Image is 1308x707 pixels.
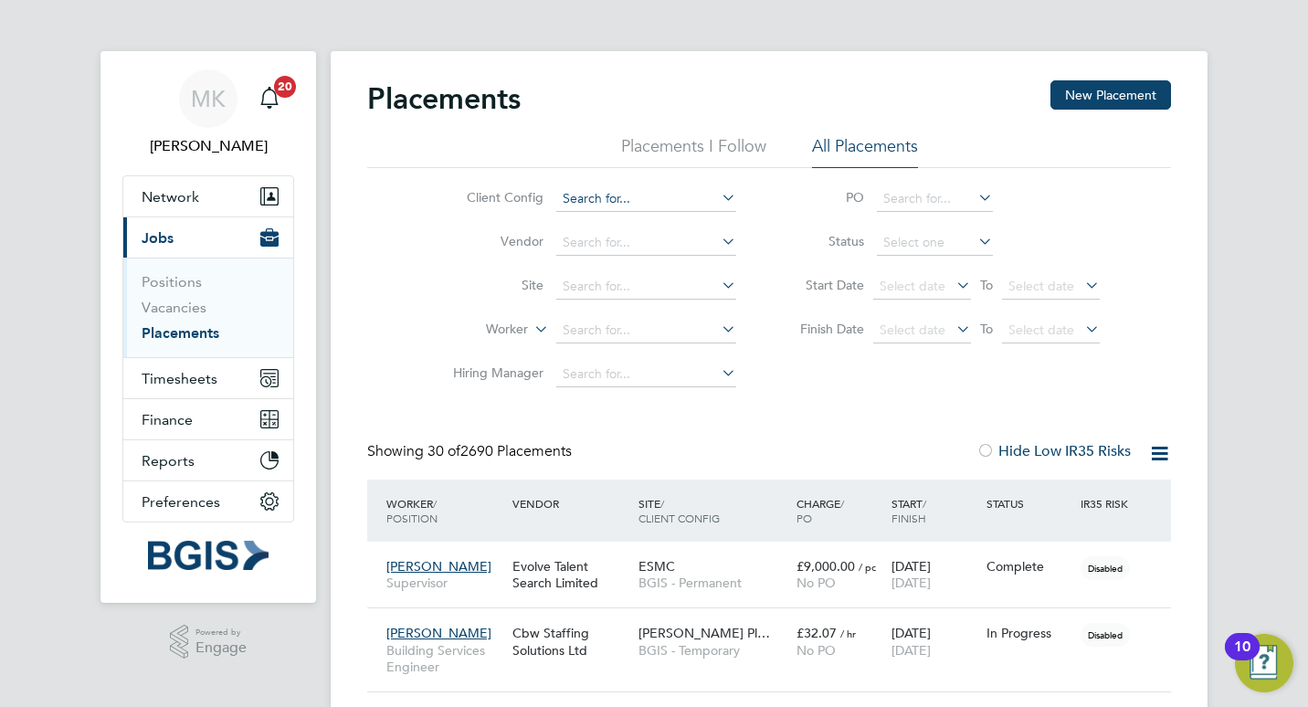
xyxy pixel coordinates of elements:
label: Hide Low IR35 Risks [976,442,1131,460]
span: / Position [386,496,438,525]
span: BGIS - Permanent [638,575,787,591]
div: Cbw Staffing Solutions Ltd [508,616,634,667]
span: [PERSON_NAME] Pl… [638,625,770,641]
span: Engage [195,640,247,656]
span: Preferences [142,493,220,511]
button: Finance [123,399,293,439]
span: [DATE] [891,575,931,591]
span: / PO [796,496,844,525]
label: Status [782,233,864,249]
li: Placements I Follow [621,135,766,168]
label: PO [782,189,864,206]
span: BGIS - Temporary [638,642,787,659]
span: [PERSON_NAME] [386,558,491,575]
div: Charge [792,487,887,534]
a: [PERSON_NAME]SupervisorEvolve Talent Search LimitedESMCBGIS - Permanent£9,000.00 / pcNo PO[DATE][... [382,548,1171,564]
div: Vendor [508,487,634,520]
span: No PO [796,575,836,591]
span: MK [191,87,226,111]
span: Select date [1008,322,1074,338]
a: Powered byEngage [170,625,248,660]
div: In Progress [986,625,1072,641]
div: Evolve Talent Search Limited [508,549,634,600]
div: Site [634,487,792,534]
span: 20 [274,76,296,98]
span: £9,000.00 [796,558,855,575]
div: [DATE] [887,549,982,600]
input: Search for... [556,318,736,343]
a: Positions [142,273,202,290]
span: Matthew Kimber [122,135,294,157]
label: Worker [423,321,528,339]
span: Timesheets [142,370,217,387]
input: Search for... [556,274,736,300]
span: Network [142,188,199,206]
a: [PERSON_NAME]Building Services EngineerCbw Staffing Solutions Ltd[PERSON_NAME] Pl…BGIS - Temporar... [382,615,1171,630]
label: Start Date [782,277,864,293]
button: Reports [123,440,293,480]
span: To [975,273,998,297]
button: Timesheets [123,358,293,398]
a: Vacancies [142,299,206,316]
label: Hiring Manager [438,364,543,381]
span: / Finish [891,496,926,525]
span: Select date [880,278,945,294]
a: Placements [142,324,219,342]
nav: Main navigation [100,51,316,603]
span: [PERSON_NAME] [386,625,491,641]
span: / Client Config [638,496,720,525]
button: Jobs [123,217,293,258]
div: Worker [382,487,508,534]
div: Showing [367,442,575,461]
div: Status [982,487,1077,520]
input: Search for... [877,186,993,212]
span: 30 of [427,442,460,460]
span: Jobs [142,229,174,247]
button: Network [123,176,293,216]
span: Select date [1008,278,1074,294]
span: Select date [880,322,945,338]
span: / pc [859,560,876,574]
span: Disabled [1081,556,1130,580]
div: IR35 Risk [1076,487,1139,520]
input: Select one [877,230,993,256]
li: All Placements [812,135,918,168]
label: Site [438,277,543,293]
span: 2690 Placements [427,442,572,460]
h2: Placements [367,80,521,117]
div: Jobs [123,258,293,357]
button: New Placement [1050,80,1171,110]
img: bgis-logo-retina.png [148,541,269,570]
a: MK[PERSON_NAME] [122,69,294,157]
a: 20 [251,69,288,128]
span: Reports [142,452,195,470]
button: Open Resource Center, 10 new notifications [1235,634,1293,692]
input: Search for... [556,186,736,212]
span: Powered by [195,625,247,640]
button: Preferences [123,481,293,522]
input: Search for... [556,362,736,387]
label: Finish Date [782,321,864,337]
label: Vendor [438,233,543,249]
div: Start [887,487,982,534]
span: No PO [796,642,836,659]
span: £32.07 [796,625,837,641]
span: [DATE] [891,642,931,659]
div: 10 [1234,647,1250,670]
span: Supervisor [386,575,503,591]
a: Go to home page [122,541,294,570]
input: Search for... [556,230,736,256]
div: [DATE] [887,616,982,667]
span: Building Services Engineer [386,642,503,675]
span: ESMC [638,558,675,575]
div: Complete [986,558,1072,575]
span: Disabled [1081,623,1130,647]
span: To [975,317,998,341]
label: Client Config [438,189,543,206]
span: Finance [142,411,193,428]
span: / hr [840,627,856,640]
